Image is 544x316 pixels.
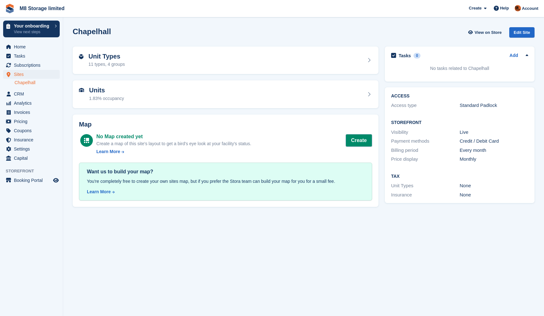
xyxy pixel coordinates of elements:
[14,90,52,98] span: CRM
[460,129,528,136] div: Live
[14,154,52,163] span: Capital
[3,90,60,98] a: menu
[3,99,60,108] a: menu
[3,176,60,185] a: menu
[14,135,52,144] span: Insurance
[17,3,67,14] a: M8 Storage limited
[73,27,111,36] h2: Chapelhall
[87,178,364,185] div: You're completely free to create your own sites map, but if you prefer the Stora team can build y...
[391,129,460,136] div: Visibility
[391,156,460,163] div: Price display
[96,140,251,147] div: Create a map of this site's layout to get a bird's eye look at your facility's status.
[14,24,51,28] p: Your onboarding
[391,102,460,109] div: Access type
[391,138,460,145] div: Payment methods
[391,182,460,189] div: Unit Types
[96,148,120,155] div: Learn More
[6,168,63,174] span: Storefront
[79,121,372,128] h2: Map
[3,135,60,144] a: menu
[87,189,111,195] div: Learn More
[89,95,124,102] div: 1.83% occupancy
[14,117,52,126] span: Pricing
[96,148,251,155] a: Learn More
[73,46,378,74] a: Unit Types 11 types, 4 groups
[500,5,509,11] span: Help
[510,52,518,59] a: Add
[3,61,60,70] a: menu
[509,27,535,38] div: Edit Site
[391,147,460,154] div: Billing period
[391,94,528,99] h2: ACCESS
[346,134,372,147] button: Create
[391,191,460,199] div: Insurance
[14,52,52,60] span: Tasks
[3,42,60,51] a: menu
[469,5,481,11] span: Create
[14,108,52,117] span: Invoices
[79,54,83,59] img: unit-type-icn-2b2737a686de81e16bb02015468b77c625bbabd49415b5ef34ead5e3b44a266d.svg
[460,191,528,199] div: None
[14,70,52,79] span: Sites
[14,29,51,35] p: View next steps
[3,70,60,79] a: menu
[14,126,52,135] span: Coupons
[96,133,251,140] div: No Map created yet
[414,53,421,59] div: 0
[522,5,538,12] span: Account
[467,27,504,38] a: View on Store
[87,168,364,176] div: Want us to build your map?
[3,21,60,37] a: Your onboarding View next steps
[73,80,378,108] a: Units 1.83% occupancy
[84,138,89,143] img: map-icn-white-8b231986280072e83805622d3debb4903e2986e43859118e7b4002611c8ef794.svg
[3,52,60,60] a: menu
[3,126,60,135] a: menu
[515,5,521,11] img: Andy McLafferty
[14,42,52,51] span: Home
[3,145,60,153] a: menu
[474,29,502,36] span: View on Store
[3,108,60,117] a: menu
[87,189,364,195] a: Learn More
[391,120,528,125] h2: Storefront
[399,53,411,59] h2: Tasks
[460,156,528,163] div: Monthly
[14,145,52,153] span: Settings
[460,182,528,189] div: None
[52,177,60,184] a: Preview store
[88,61,125,68] div: 11 types, 4 groups
[14,61,52,70] span: Subscriptions
[460,147,528,154] div: Every month
[391,65,528,72] p: No tasks related to Chapelhall
[391,174,528,179] h2: Tax
[15,80,60,86] a: Chapelhall
[5,4,15,13] img: stora-icon-8386f47178a22dfd0bd8f6a31ec36ba5ce8667c1dd55bd0f319d3a0aa187defe.svg
[79,88,84,92] img: unit-icn-7be61d7bf1b0ce9d3e12c5938cc71ed9869f7b940bace4675aadf7bd6d80202e.svg
[89,87,124,94] h2: Units
[88,53,125,60] h2: Unit Types
[509,27,535,40] a: Edit Site
[14,99,52,108] span: Analytics
[460,102,528,109] div: Standard Padlock
[460,138,528,145] div: Credit / Debit Card
[14,176,52,185] span: Booking Portal
[3,117,60,126] a: menu
[3,154,60,163] a: menu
